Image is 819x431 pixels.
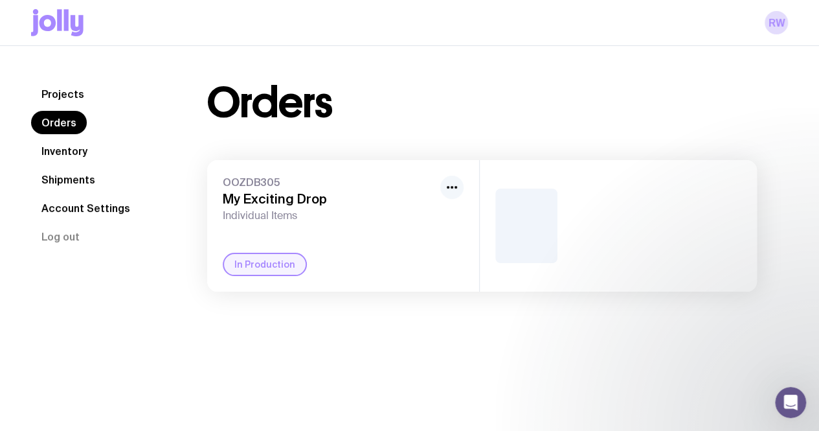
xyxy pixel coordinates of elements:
[207,82,332,124] h1: Orders
[223,209,435,222] span: Individual Items
[765,11,788,34] a: RW
[223,191,435,207] h3: My Exciting Drop
[775,387,806,418] iframe: Intercom live chat
[31,111,87,134] a: Orders
[31,139,98,163] a: Inventory
[31,196,140,220] a: Account Settings
[31,168,106,191] a: Shipments
[223,253,307,276] div: In Production
[223,176,435,189] span: OOZDB305
[31,225,90,248] button: Log out
[31,82,95,106] a: Projects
